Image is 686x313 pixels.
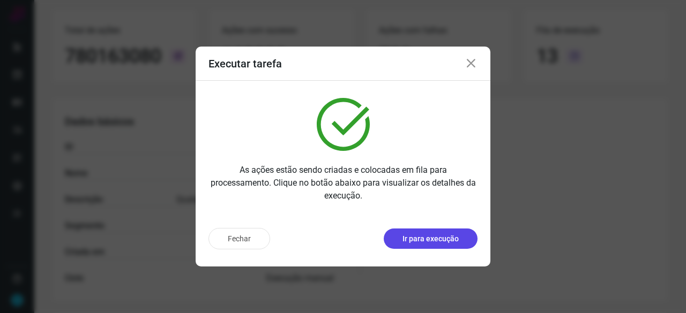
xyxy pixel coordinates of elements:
[402,233,459,245] p: Ir para execução
[317,98,370,151] img: verified.svg
[208,228,270,249] button: Fechar
[208,57,282,70] h3: Executar tarefa
[384,228,478,249] button: Ir para execução
[208,164,478,202] p: As ações estão sendo criadas e colocadas em fila para processamento. Clique no botão abaixo para ...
